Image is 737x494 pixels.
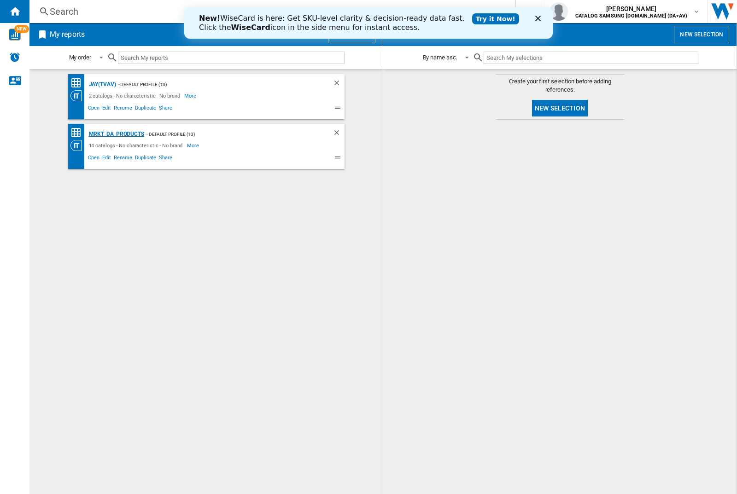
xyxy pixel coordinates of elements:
[118,52,345,64] input: Search My reports
[158,104,174,115] span: Share
[70,140,87,151] div: Category View
[69,54,91,61] div: My order
[144,128,314,140] div: - Default profile (13)
[48,26,87,43] h2: My reports
[134,153,158,164] span: Duplicate
[333,128,345,140] div: Delete
[9,29,21,41] img: wise-card.svg
[70,127,87,139] div: Price Matrix
[184,90,198,101] span: More
[674,26,729,43] button: New selection
[158,153,174,164] span: Share
[87,140,187,151] div: 14 catalogs - No characteristic - No brand
[87,79,116,90] div: JAY(TVAV)
[87,128,144,140] div: MRKT_DA_PRODUCTS
[70,90,87,101] div: Category View
[87,90,185,101] div: 2 catalogs - No characteristic - No brand
[87,153,101,164] span: Open
[575,13,687,19] b: CATALOG SAMSUNG [DOMAIN_NAME] (DA+AV)
[112,104,134,115] span: Rename
[496,77,625,94] span: Create your first selection before adding references.
[112,153,134,164] span: Rename
[532,100,588,116] button: New selection
[50,5,491,18] div: Search
[101,153,112,164] span: Edit
[423,54,457,61] div: By name asc.
[14,25,29,33] span: NEW
[9,52,20,63] img: alerts-logo.svg
[87,104,101,115] span: Open
[187,140,200,151] span: More
[351,8,360,14] div: Close
[550,2,568,21] img: profile.jpg
[70,77,87,89] div: Price Matrix
[484,52,698,64] input: Search My selections
[184,7,553,39] iframe: Intercom live chat banner
[333,79,345,90] div: Delete
[134,104,158,115] span: Duplicate
[116,79,314,90] div: - Default profile (13)
[101,104,112,115] span: Edit
[575,4,687,13] span: [PERSON_NAME]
